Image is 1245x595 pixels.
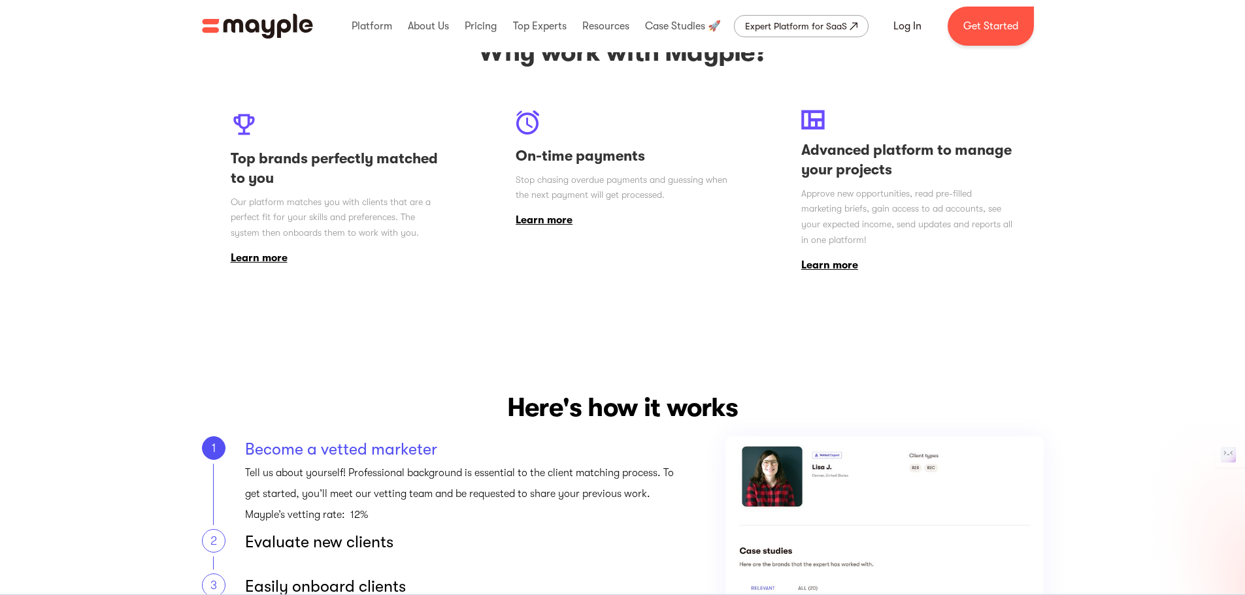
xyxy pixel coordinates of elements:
[1010,443,1245,595] iframe: Chat Widget
[948,7,1034,46] a: Get Started
[231,195,444,241] p: Our platform matches you with clients that are a perfect fit for your skills and preferences. The...
[231,252,288,264] a: Learn more
[461,5,500,47] div: Pricing
[878,10,937,42] a: Log In
[510,5,570,47] div: Top Experts
[516,146,729,166] h1: On-time payments
[801,140,1015,180] h1: Advanced platform to manage your projects
[245,462,679,525] p: Tell us about yourself! Professional background is essential to the client matching process. To g...
[734,15,869,37] a: Expert Platform for SaaS
[801,259,858,271] a: Learn more
[516,214,573,226] a: Learn more
[202,436,225,460] div: 1
[516,172,729,204] p: Stop chasing overdue payments and guessing when the next payment will get processed.
[231,149,444,188] h1: Top brands perfectly matched to you
[801,186,1015,248] p: Approve new opportunities, read pre-filled marketing briefs, gain access to ad accounts, see your...
[245,529,679,555] div: Evaluate new clients
[202,14,313,39] img: Mayple logo
[579,5,633,47] div: Resources
[202,529,225,553] div: 2
[745,18,847,34] div: Expert Platform for SaaS
[405,5,452,47] div: About Us
[202,389,1044,426] h2: Here's how it works
[202,14,313,39] a: home
[245,436,679,462] div: Become a vetted marketer
[348,5,395,47] div: Platform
